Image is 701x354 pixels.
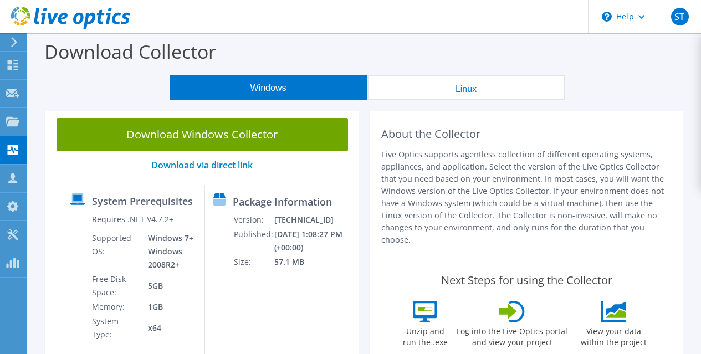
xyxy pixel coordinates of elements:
[381,148,673,246] p: Live Optics supports agentless collection of different operating systems, appliances, and applica...
[151,159,253,171] a: Download via direct link
[140,231,196,272] td: Windows 7+ Windows 2008R2+
[91,272,140,300] td: Free Disk Space:
[44,39,216,64] label: Download Collector
[91,231,140,272] td: Supported OS:
[91,314,140,342] td: System Type:
[140,314,196,342] td: x64
[233,227,274,255] td: Published:
[456,322,568,348] label: Log into the Live Optics portal and view your project
[400,322,451,348] label: Unzip and run the .exe
[92,196,193,207] label: System Prerequisites
[274,227,354,255] td: [DATE] 1:08:27 PM (+00:00)
[233,213,274,227] td: Version:
[274,213,354,227] td: [TECHNICAL_ID]
[170,75,367,100] button: Windows
[671,8,689,25] span: ST
[233,196,332,207] label: Package Information
[441,274,612,287] label: Next Steps for using the Collector
[140,300,196,314] td: 1GB
[602,12,612,22] svg: \n
[57,118,348,151] a: Download Windows Collector
[381,127,673,141] h2: About the Collector
[92,214,173,225] label: Requires .NET V4.7.2+
[233,255,274,269] td: Size:
[274,255,354,269] td: 57.1 MB
[91,300,140,314] td: Memory:
[574,322,653,348] label: View your data within the project
[140,272,196,300] td: 5GB
[367,75,565,100] button: Linux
